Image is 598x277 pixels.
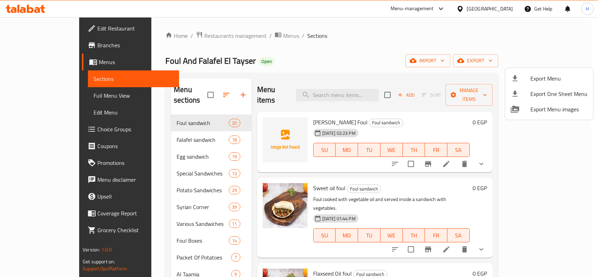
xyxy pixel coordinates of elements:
span: Export Menu images [530,105,587,113]
span: Export Menu [530,74,587,83]
li: Export Menu images [505,102,593,117]
li: Export menu items [505,71,593,86]
li: Export one sheet menu items [505,86,593,102]
span: Export One Sheet Menu [530,90,587,98]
